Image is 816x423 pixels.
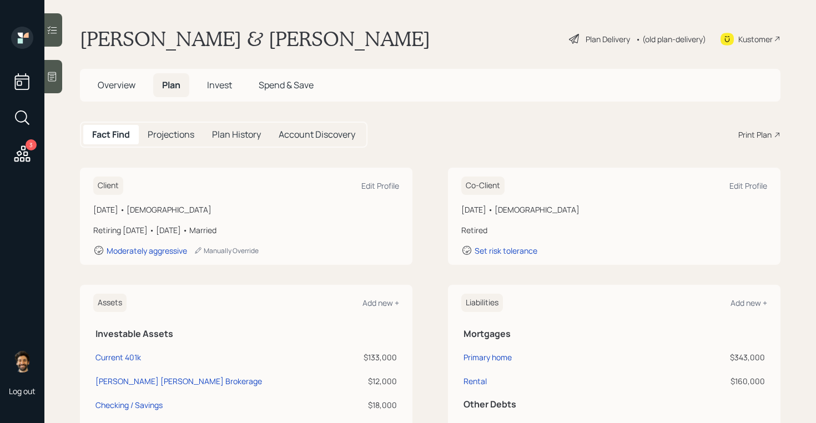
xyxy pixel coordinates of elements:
[729,180,767,191] div: Edit Profile
[148,129,194,140] h5: Projections
[9,386,36,396] div: Log out
[636,33,706,45] div: • (old plan-delivery)
[95,351,141,363] div: Current 401k
[93,177,123,195] h6: Client
[638,351,765,363] div: $343,000
[464,375,487,387] div: Rental
[461,224,767,236] div: Retired
[107,245,187,256] div: Moderately aggressive
[80,27,430,51] h1: [PERSON_NAME] & [PERSON_NAME]
[461,294,503,312] h6: Liabilities
[461,177,505,195] h6: Co-Client
[26,139,37,150] div: 3
[464,399,765,410] h5: Other Debts
[98,79,135,91] span: Overview
[194,246,259,255] div: Manually Override
[207,79,232,91] span: Invest
[95,399,163,411] div: Checking / Savings
[93,204,399,215] div: [DATE] • [DEMOGRAPHIC_DATA]
[362,298,399,308] div: Add new +
[731,298,767,308] div: Add new +
[342,375,397,387] div: $12,000
[586,33,630,45] div: Plan Delivery
[11,350,33,372] img: eric-schwartz-headshot.png
[259,79,314,91] span: Spend & Save
[738,129,772,140] div: Print Plan
[342,351,397,363] div: $133,000
[342,399,397,411] div: $18,000
[738,33,773,45] div: Kustomer
[464,329,765,339] h5: Mortgages
[212,129,261,140] h5: Plan History
[279,129,355,140] h5: Account Discovery
[475,245,537,256] div: Set risk tolerance
[461,204,767,215] div: [DATE] • [DEMOGRAPHIC_DATA]
[95,329,397,339] h5: Investable Assets
[361,180,399,191] div: Edit Profile
[162,79,180,91] span: Plan
[93,224,399,236] div: Retiring [DATE] • [DATE] • Married
[92,129,130,140] h5: Fact Find
[638,375,765,387] div: $160,000
[93,294,127,312] h6: Assets
[464,351,512,363] div: Primary home
[95,375,262,387] div: [PERSON_NAME] [PERSON_NAME] Brokerage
